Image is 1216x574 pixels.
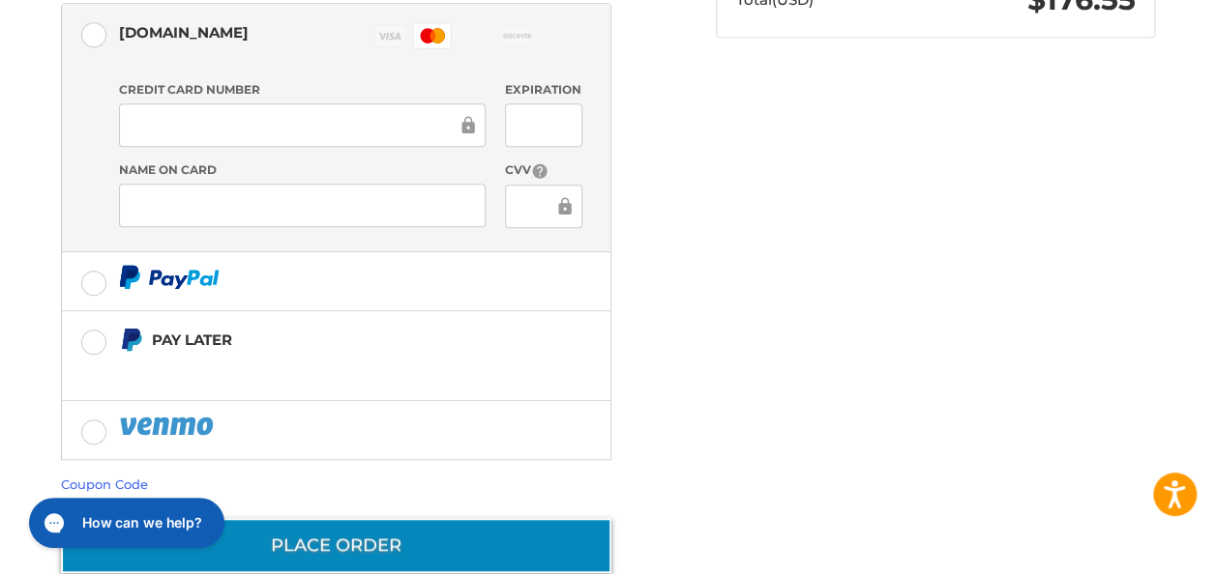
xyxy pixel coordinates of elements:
button: Place Order [61,518,611,573]
label: CVV [505,161,583,180]
iframe: Gorgias live chat messenger [19,491,230,555]
iframe: PayPal Message 1 [119,360,523,377]
div: Pay Later [152,324,522,356]
label: Name on Card [119,161,487,179]
img: PayPal icon [119,414,218,438]
label: Expiration [505,81,583,99]
div: [DOMAIN_NAME] [119,16,249,48]
label: Credit Card Number [119,81,487,99]
a: Coupon Code [61,476,148,492]
img: Pay Later icon [119,328,143,352]
img: PayPal icon [119,265,220,289]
